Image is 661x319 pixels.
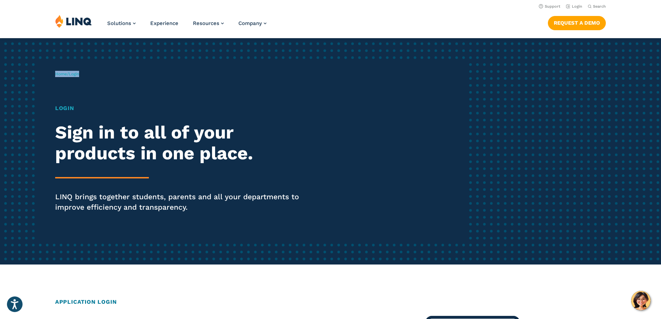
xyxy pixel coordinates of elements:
a: Login [566,4,582,9]
a: Experience [150,20,178,26]
button: Open Search Bar [588,4,606,9]
a: Request a Demo [548,16,606,30]
span: Login [69,72,79,76]
a: Solutions [107,20,136,26]
h2: Application Login [55,298,606,306]
span: Company [238,20,262,26]
span: Resources [193,20,219,26]
a: Home [55,72,67,76]
p: LINQ brings together students, parents and all your departments to improve efficiency and transpa... [55,192,310,212]
a: Support [539,4,560,9]
a: Company [238,20,266,26]
h1: Login [55,104,310,112]
button: Hello, have a question? Let’s chat. [631,291,651,310]
a: Resources [193,20,224,26]
span: Solutions [107,20,131,26]
img: LINQ | K‑12 Software [55,15,92,28]
nav: Button Navigation [548,15,606,30]
nav: Primary Navigation [107,15,266,37]
span: Search [593,4,606,9]
h2: Sign in to all of your products in one place. [55,122,310,164]
span: / [55,72,79,76]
